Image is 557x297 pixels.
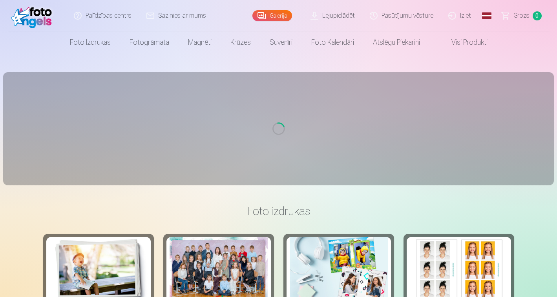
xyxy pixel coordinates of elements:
a: Foto izdrukas [60,31,120,53]
a: Magnēti [179,31,221,53]
a: Suvenīri [260,31,302,53]
a: Foto kalendāri [302,31,363,53]
a: Fotogrāmata [120,31,179,53]
a: Visi produkti [429,31,497,53]
a: Atslēgu piekariņi [363,31,429,53]
a: Galerija [252,10,292,21]
span: 0 [533,11,542,20]
img: /fa1 [11,3,56,28]
h3: Foto izdrukas [49,204,508,218]
a: Krūzes [221,31,260,53]
span: Grozs [513,11,530,20]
